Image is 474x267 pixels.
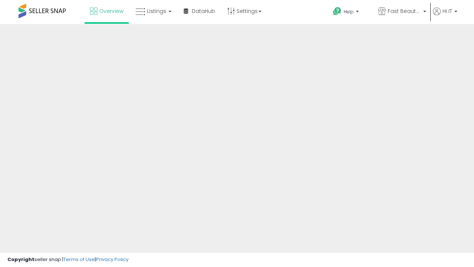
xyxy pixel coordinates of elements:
[433,7,457,24] a: Hi IT
[344,9,354,15] span: Help
[388,7,421,15] span: Fast Beauty ([GEOGRAPHIC_DATA])
[96,256,128,263] a: Privacy Policy
[192,7,215,15] span: DataHub
[99,7,123,15] span: Overview
[327,1,371,24] a: Help
[63,256,95,263] a: Terms of Use
[333,7,342,16] i: Get Help
[7,256,34,263] strong: Copyright
[7,256,128,263] div: seller snap | |
[443,7,452,15] span: Hi IT
[147,7,166,15] span: Listings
